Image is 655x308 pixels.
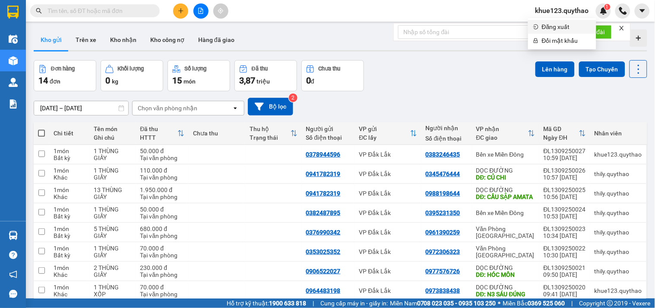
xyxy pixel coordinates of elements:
[54,148,85,154] div: 1 món
[306,125,351,132] div: Người gửi
[140,284,184,291] div: 70.000 đ
[140,125,177,132] div: Đã thu
[54,193,85,200] div: Khác
[544,134,579,141] div: Ngày ĐH
[544,284,586,291] div: ĐL1309250020
[54,232,85,239] div: Bất kỳ
[306,75,311,86] span: 0
[94,148,131,161] div: 1 THÙNG GIẤY
[476,193,535,200] div: DĐ: CẦU SẬP AMATA
[36,8,42,14] span: search
[140,134,177,141] div: HTTT
[359,151,417,158] div: VP Đắk Lắk
[544,271,586,278] div: 09:50 [DATE]
[252,66,268,72] div: Đã thu
[359,134,410,141] div: ĐC lấy
[595,209,642,216] div: thily.quythao
[542,36,591,45] span: Đổi mật khẩu
[359,248,417,255] div: VP Đắk Lắk
[269,300,306,307] strong: 1900 633 818
[7,6,19,19] img: logo-vxr
[140,252,184,259] div: Tại văn phòng
[476,167,535,174] div: DỌC ĐƯỜNG
[306,170,341,177] div: 0941782319
[7,28,68,40] div: 0378944596
[476,225,535,239] div: Văn Phòng [GEOGRAPHIC_DATA]
[476,134,528,141] div: ĐC giao
[306,229,341,236] div: 0376990342
[606,4,609,10] span: 1
[54,264,85,271] div: 1 món
[9,78,18,87] img: warehouse-icon
[426,170,460,177] div: 0345476444
[140,213,184,220] div: Tại văn phòng
[595,229,642,236] div: thily.quythao
[472,122,539,145] th: Toggle SortBy
[544,225,586,232] div: ĐL1309250023
[544,193,586,200] div: 10:56 [DATE]
[306,248,341,255] div: 0353025352
[476,209,535,216] div: Bến xe Miền Đông
[9,231,18,240] img: warehouse-icon
[544,252,586,259] div: 10:30 [DATE]
[184,78,196,85] span: món
[426,248,460,255] div: 0972306323
[193,130,241,137] div: Chưa thu
[579,61,625,77] button: Tạo Chuyến
[498,302,501,305] span: ⚪️
[38,75,48,86] span: 14
[245,122,302,145] th: Toggle SortBy
[9,270,17,279] span: notification
[417,300,496,307] strong: 0708 023 035 - 0935 103 250
[94,245,131,259] div: 1 THÙNG GIẤY
[476,291,535,298] div: DĐ: N3 SÁU ĐÚNG
[476,264,535,271] div: DỌC ĐƯỜNG
[426,151,460,158] div: 0383246435
[359,125,410,132] div: VP gửi
[191,29,241,50] button: Hàng đã giao
[51,66,75,72] div: Đơn hàng
[528,300,565,307] strong: 0369 525 060
[398,25,549,39] input: Nhập số tổng đài
[544,245,586,252] div: ĐL1309250022
[74,7,134,28] div: Bến xe Miền Đông
[7,7,68,28] div: VP Đắk Lắk
[619,25,625,31] span: close
[476,186,535,193] div: DỌC ĐƯỜNG
[544,232,586,239] div: 10:34 [DATE]
[604,4,611,10] sup: 1
[50,78,60,85] span: đơn
[311,78,314,85] span: đ
[101,60,163,91] button: Khối lượng0kg
[140,186,184,193] div: 1.950.000 đ
[542,22,591,32] span: Đăng xuất
[74,8,95,17] span: Nhận:
[619,7,627,15] img: phone-icon
[359,287,417,294] div: VP Đắk Lắk
[69,29,103,50] button: Trên xe
[572,298,573,308] span: |
[173,3,188,19] button: plus
[544,206,586,213] div: ĐL1309250024
[256,78,270,85] span: triệu
[533,24,538,29] span: login
[313,298,314,308] span: |
[34,29,69,50] button: Kho gửi
[185,66,207,72] div: Số lượng
[178,8,184,14] span: plus
[54,167,85,174] div: 1 món
[544,148,586,154] div: ĐL1309250027
[140,245,184,252] div: 70.000 đ
[140,174,184,181] div: Tại văn phòng
[54,186,85,193] div: 1 món
[54,206,85,213] div: 1 món
[355,122,421,145] th: Toggle SortBy
[503,298,565,308] span: Miền Bắc
[143,29,191,50] button: Kho công nợ
[476,284,535,291] div: DỌC ĐƯỜNG
[213,3,228,19] button: aim
[595,151,642,158] div: khue123.quythao
[539,122,590,145] th: Toggle SortBy
[544,125,579,132] div: Mã GD
[248,98,293,115] button: Bộ lọc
